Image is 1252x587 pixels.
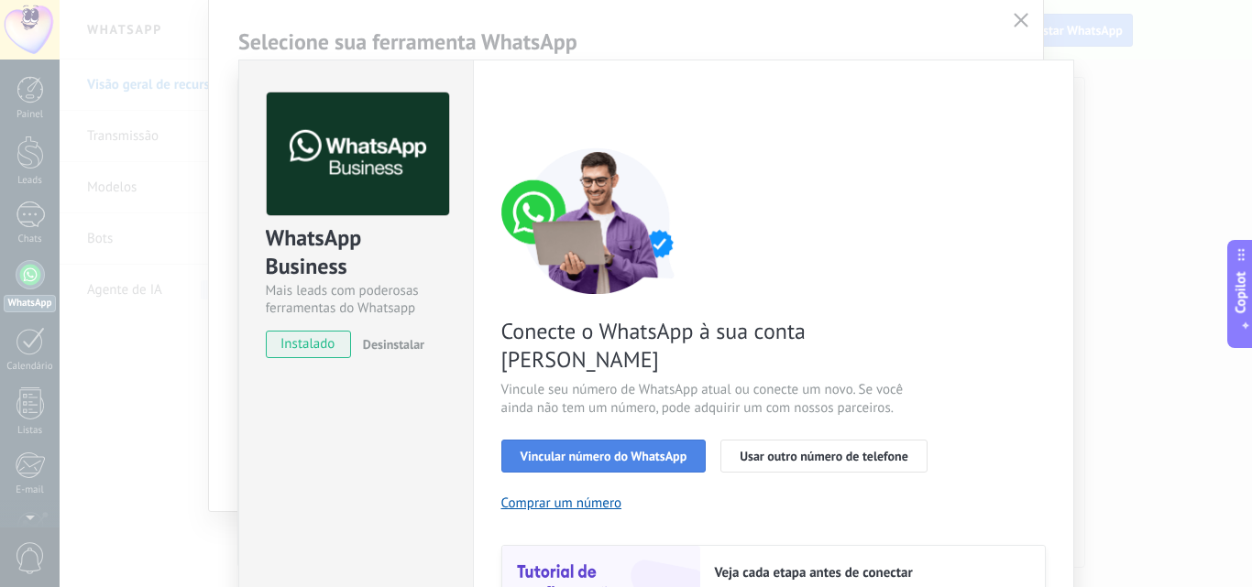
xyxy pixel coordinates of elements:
[715,564,1027,582] h2: Veja cada etapa antes de conectar
[501,147,694,294] img: connect number
[740,450,908,462] span: Usar outro número de telefone
[501,381,938,418] span: Vincule seu número de WhatsApp atual ou conecte um novo. Se você ainda não tem um número, pode ad...
[266,282,446,317] div: Mais leads com poderosas ferramentas do Whatsapp
[521,450,687,462] span: Vincular número do WhatsApp
[501,440,707,473] button: Vincular número do WhatsApp
[267,92,449,216] img: logo_main.png
[501,317,938,374] span: Conecte o WhatsApp à sua conta [PERSON_NAME]
[1232,271,1250,313] span: Copilot
[356,331,424,358] button: Desinstalar
[266,223,446,282] div: WhatsApp Business
[363,336,424,353] span: Desinstalar
[267,331,350,358] span: instalado
[720,440,928,473] button: Usar outro número de telefone
[501,495,622,512] button: Comprar um número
